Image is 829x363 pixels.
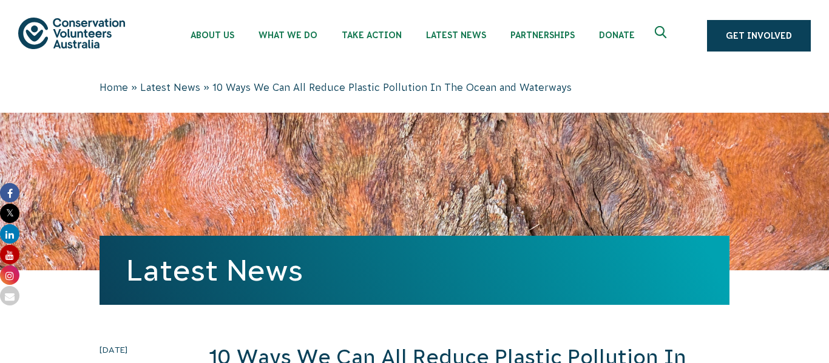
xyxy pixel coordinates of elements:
span: What We Do [259,30,317,40]
span: About Us [191,30,234,40]
time: [DATE] [100,343,183,356]
button: Expand search box Close search box [648,21,677,50]
a: Latest News [140,82,200,93]
span: Latest News [426,30,486,40]
span: Donate [599,30,635,40]
span: 10 Ways We Can All Reduce Plastic Pollution In The Ocean and Waterways [212,82,572,93]
span: Partnerships [510,30,575,40]
span: Expand search box [655,26,670,45]
span: Take Action [342,30,402,40]
span: » [203,82,209,93]
a: Latest News [126,254,303,287]
a: Home [100,82,128,93]
a: Get Involved [707,20,811,52]
span: » [131,82,137,93]
img: logo.svg [18,18,125,48]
